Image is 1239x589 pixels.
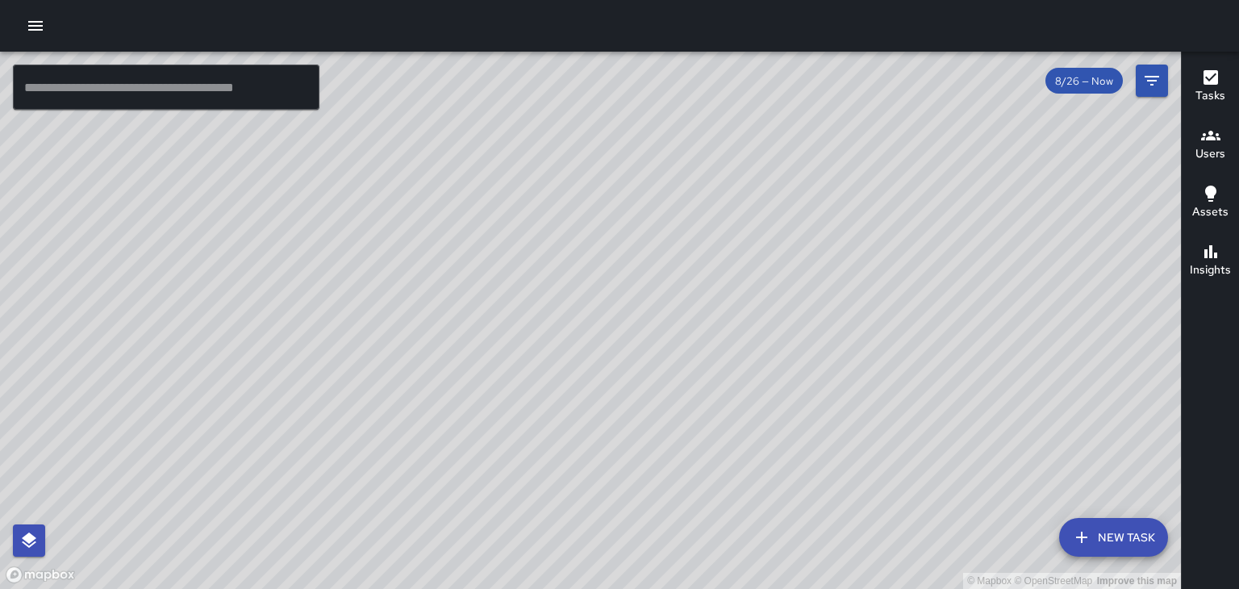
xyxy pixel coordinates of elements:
span: 8/26 — Now [1045,74,1123,88]
h6: Insights [1190,261,1231,279]
button: Assets [1182,174,1239,232]
button: Users [1182,116,1239,174]
h6: Users [1195,145,1225,163]
h6: Assets [1192,203,1229,221]
button: Filters [1136,65,1168,97]
button: Insights [1182,232,1239,290]
h6: Tasks [1195,87,1225,105]
button: Tasks [1182,58,1239,116]
button: New Task [1059,518,1168,557]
